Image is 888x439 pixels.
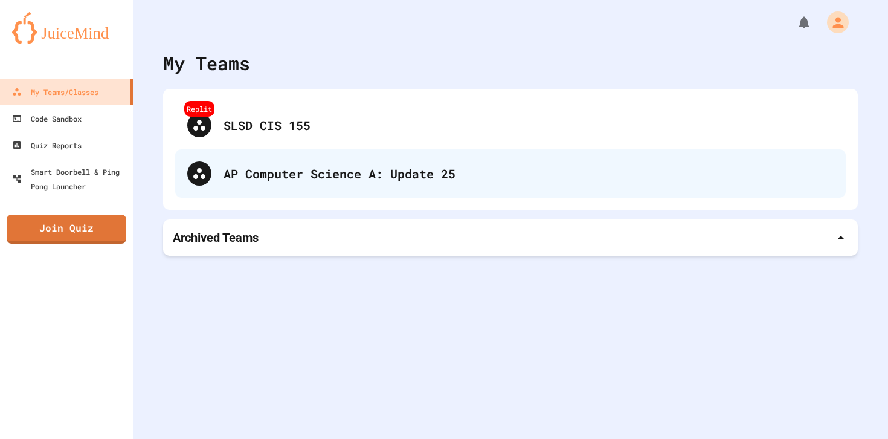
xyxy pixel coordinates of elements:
div: My Teams/Classes [12,85,98,99]
div: Smart Doorbell & Ping Pong Launcher [12,164,128,193]
div: Replit [184,101,214,117]
div: SLSD CIS 155 [224,116,834,134]
div: My Notifications [774,12,814,33]
div: My Teams [163,50,250,77]
a: Join Quiz [7,215,126,244]
div: Quiz Reports [12,138,82,152]
img: logo-orange.svg [12,12,121,44]
div: My Account [814,8,852,36]
p: Archived Teams [173,229,259,246]
div: AP Computer Science A: Update 25 [175,149,846,198]
div: Code Sandbox [12,111,82,126]
div: AP Computer Science A: Update 25 [224,164,834,183]
div: ReplitSLSD CIS 155 [175,101,846,149]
